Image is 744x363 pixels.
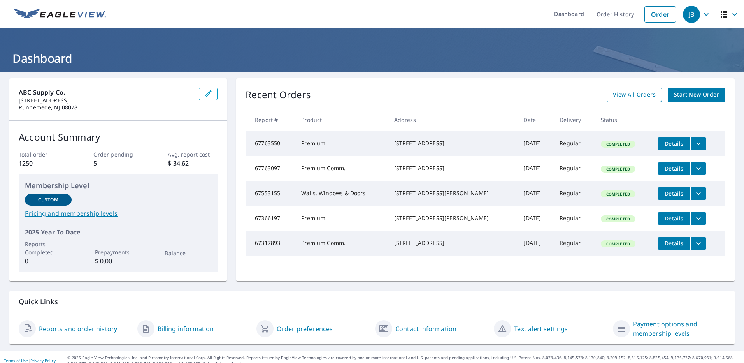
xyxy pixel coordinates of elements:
[633,319,725,338] a: Payment options and membership levels
[246,88,311,102] p: Recent Orders
[25,227,211,237] p: 2025 Year To Date
[93,150,143,159] p: Order pending
[295,108,388,131] th: Product
[553,206,594,231] td: Regular
[690,237,706,250] button: filesDropdownBtn-67317893
[295,231,388,256] td: Premium Comm.
[553,108,594,131] th: Delivery
[394,214,511,222] div: [STREET_ADDRESS][PERSON_NAME]
[602,166,635,172] span: Completed
[95,248,142,256] p: Prepayments
[19,97,193,104] p: [STREET_ADDRESS]
[19,88,193,97] p: ABC Supply Co.
[25,240,72,256] p: Reports Completed
[517,131,553,156] td: [DATE]
[517,206,553,231] td: [DATE]
[295,156,388,181] td: Premium Comm.
[690,187,706,200] button: filesDropdownBtn-67553155
[19,150,68,159] p: Total order
[168,159,218,168] p: $ 34.62
[613,90,656,100] span: View All Orders
[246,231,295,256] td: 67317893
[553,181,594,206] td: Regular
[553,131,594,156] td: Regular
[168,150,218,159] p: Avg. report cost
[158,324,214,333] a: Billing information
[517,108,553,131] th: Date
[19,130,218,144] p: Account Summary
[394,189,511,197] div: [STREET_ADDRESS][PERSON_NAME]
[295,206,388,231] td: Premium
[553,231,594,256] td: Regular
[690,212,706,225] button: filesDropdownBtn-67366197
[25,209,211,218] a: Pricing and membership levels
[277,324,333,333] a: Order preferences
[517,156,553,181] td: [DATE]
[658,212,690,225] button: detailsBtn-67366197
[95,256,142,266] p: $ 0.00
[39,324,117,333] a: Reports and order history
[658,187,690,200] button: detailsBtn-67553155
[658,137,690,150] button: detailsBtn-67763550
[246,131,295,156] td: 67763550
[602,191,635,197] span: Completed
[602,241,635,247] span: Completed
[517,231,553,256] td: [DATE]
[295,131,388,156] td: Premium
[690,137,706,150] button: filesDropdownBtn-67763550
[246,181,295,206] td: 67553155
[394,139,511,147] div: [STREET_ADDRESS]
[690,162,706,175] button: filesDropdownBtn-67763097
[602,141,635,147] span: Completed
[394,239,511,247] div: [STREET_ADDRESS]
[19,104,193,111] p: Runnemede, NJ 08078
[246,206,295,231] td: 67366197
[683,6,700,23] div: JB
[553,156,594,181] td: Regular
[19,159,68,168] p: 1250
[394,164,511,172] div: [STREET_ADDRESS]
[246,156,295,181] td: 67763097
[602,216,635,222] span: Completed
[14,9,106,20] img: EV Logo
[38,196,58,203] p: Custom
[607,88,662,102] a: View All Orders
[9,50,735,66] h1: Dashboard
[295,181,388,206] td: Walls, Windows & Doors
[25,180,211,191] p: Membership Level
[658,237,690,250] button: detailsBtn-67317893
[595,108,652,131] th: Status
[674,90,719,100] span: Start New Order
[93,159,143,168] p: 5
[668,88,725,102] a: Start New Order
[4,358,56,363] p: |
[662,165,686,172] span: Details
[662,190,686,197] span: Details
[644,6,676,23] a: Order
[517,181,553,206] td: [DATE]
[246,108,295,131] th: Report #
[662,240,686,247] span: Details
[662,215,686,222] span: Details
[19,297,725,307] p: Quick Links
[25,256,72,266] p: 0
[165,249,211,257] p: Balance
[388,108,518,131] th: Address
[662,140,686,147] span: Details
[395,324,456,333] a: Contact information
[658,162,690,175] button: detailsBtn-67763097
[514,324,568,333] a: Text alert settings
